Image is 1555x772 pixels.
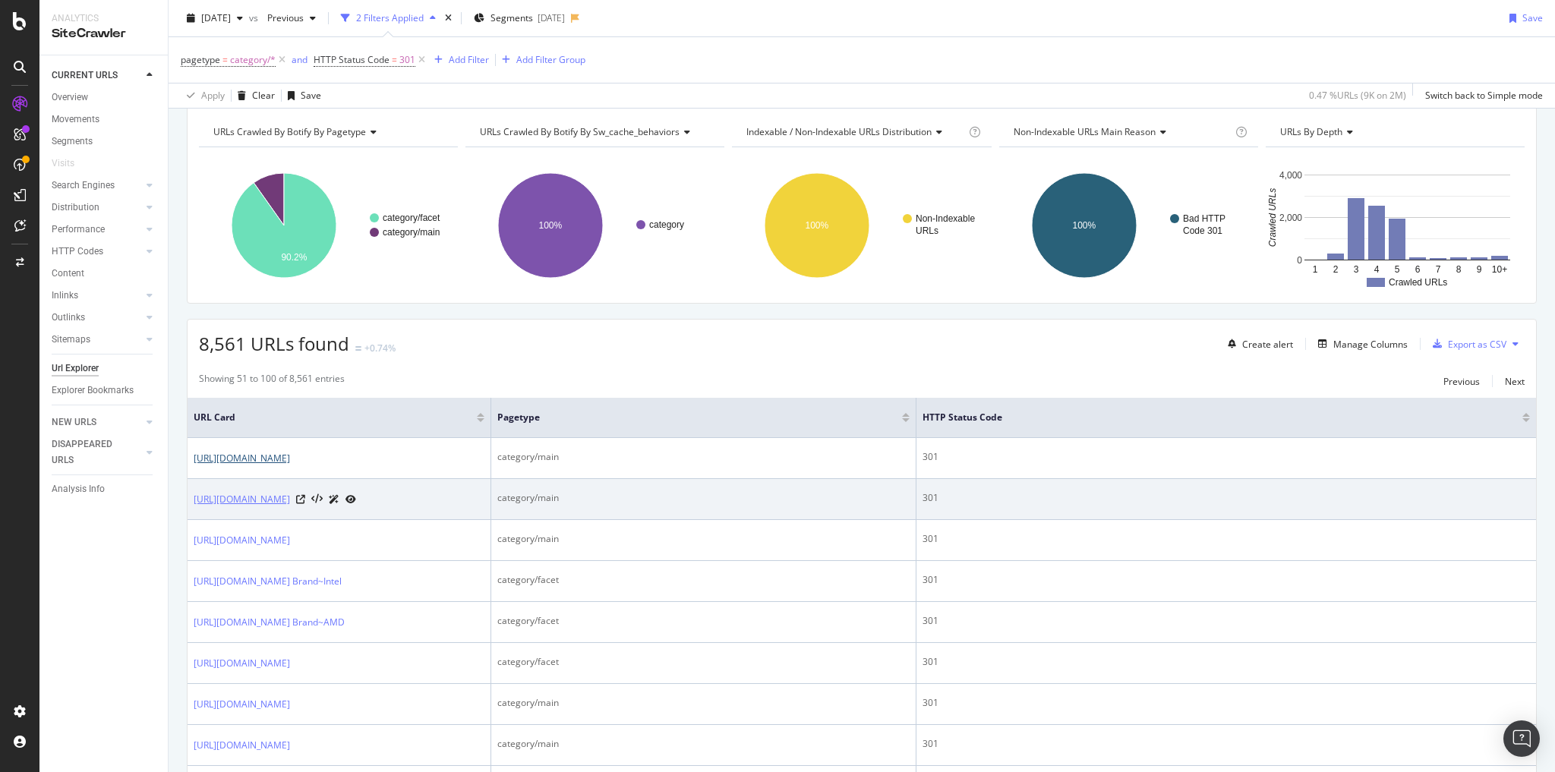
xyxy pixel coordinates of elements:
a: Visit Online Page [296,495,305,504]
text: 90.2% [281,252,307,263]
span: 8,561 URLs found [199,331,349,356]
div: +0.74% [364,342,396,354]
div: Clear [252,89,275,102]
a: Inlinks [52,288,142,304]
a: [URL][DOMAIN_NAME] [194,533,290,548]
div: category/facet [497,655,910,669]
text: Code 301 [1183,225,1222,236]
button: Add Filter [428,51,489,69]
span: vs [249,11,261,24]
span: URLs Crawled By Botify By sw_cache_behaviors [480,125,680,138]
div: 0.47 % URLs ( 9K on 2M ) [1309,89,1406,102]
div: Manage Columns [1333,338,1408,351]
div: A chart. [732,159,989,291]
div: 301 [923,450,1530,464]
a: Movements [52,112,157,128]
div: category/main [497,696,910,710]
text: Bad HTTP [1183,213,1225,224]
div: category/facet [497,614,910,628]
a: URL Inspection [345,491,356,507]
button: View HTML Source [311,494,323,505]
div: CURRENT URLS [52,68,118,84]
div: category/facet [497,573,910,587]
div: Export as CSV [1448,338,1506,351]
text: category [649,219,684,230]
div: 301 [923,737,1530,751]
a: Visits [52,156,90,172]
a: HTTP Codes [52,244,142,260]
svg: A chart. [465,159,723,291]
button: Apply [181,84,225,108]
div: DISAPPEARED URLS [52,436,128,468]
a: [URL][DOMAIN_NAME] Brand~Intel [194,574,342,589]
text: 4,000 [1279,170,1302,181]
h4: Indexable / Non-Indexable URLs Distribution [743,120,965,144]
a: Overview [52,90,157,106]
div: Create alert [1242,338,1293,351]
span: pagetype [181,53,220,66]
div: Movements [52,112,99,128]
div: 301 [923,614,1530,628]
div: Save [1522,11,1543,24]
button: [DATE] [181,6,249,30]
button: Manage Columns [1312,335,1408,353]
div: Switch back to Simple mode [1425,89,1543,102]
div: Explorer Bookmarks [52,383,134,399]
button: Save [1503,6,1543,30]
span: Segments [490,11,533,24]
a: Content [52,266,157,282]
div: category/main [497,491,910,505]
div: Segments [52,134,93,150]
button: Clear [232,84,275,108]
a: [URL][DOMAIN_NAME] [194,451,290,466]
div: Url Explorer [52,361,99,377]
a: DISAPPEARED URLS [52,436,142,468]
h4: Non-Indexable URLs Main Reason [1011,120,1232,144]
div: Performance [52,222,105,238]
text: 7 [1435,264,1440,275]
text: 2 [1333,264,1338,275]
span: URL Card [194,411,473,424]
button: Segments[DATE] [468,6,571,30]
div: 301 [923,696,1530,710]
h4: URLs Crawled By Botify By pagetype [210,120,444,144]
text: 2,000 [1279,213,1302,223]
span: Indexable / Non-Indexable URLs distribution [746,125,932,138]
a: AI Url Details [329,491,339,507]
div: Showing 51 to 100 of 8,561 entries [199,372,345,390]
button: Next [1505,372,1525,390]
text: 4 [1374,264,1379,275]
div: SiteCrawler [52,25,156,43]
text: 5 [1394,264,1399,275]
a: [URL][DOMAIN_NAME] [194,697,290,712]
div: A chart. [999,159,1257,291]
div: category/main [497,737,910,751]
a: Explorer Bookmarks [52,383,157,399]
button: Previous [1443,372,1480,390]
div: Search Engines [52,178,115,194]
div: category/main [497,532,910,546]
button: and [292,52,308,67]
text: 0 [1297,255,1302,266]
div: and [292,53,308,66]
button: Add Filter Group [496,51,585,69]
span: HTTP Status Code [923,411,1500,424]
text: 1 [1312,264,1317,275]
text: category/main [383,227,440,238]
div: Add Filter [449,53,489,66]
a: Segments [52,134,157,150]
div: A chart. [1266,159,1523,291]
img: Equal [355,346,361,351]
span: = [392,53,397,66]
span: Non-Indexable URLs Main Reason [1014,125,1156,138]
div: HTTP Codes [52,244,103,260]
a: NEW URLS [52,414,142,430]
a: Performance [52,222,142,238]
button: Switch back to Simple mode [1419,84,1543,108]
text: URLs [916,225,938,236]
span: Previous [261,11,304,24]
div: Analytics [52,12,156,25]
svg: A chart. [199,159,456,291]
span: = [222,53,228,66]
div: Analysis Info [52,481,105,497]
